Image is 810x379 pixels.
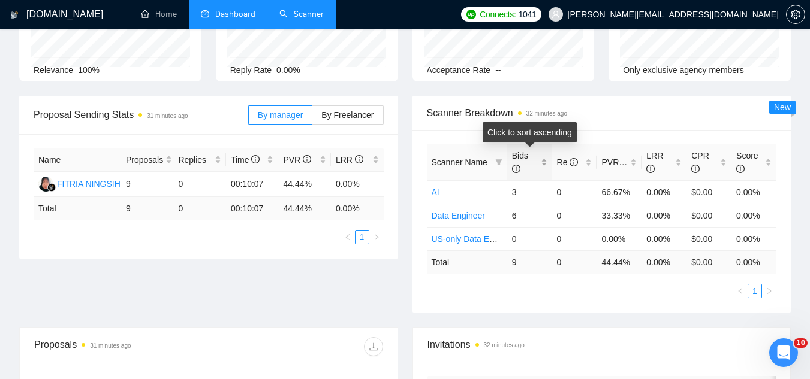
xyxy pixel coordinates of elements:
span: info-circle [691,165,700,173]
time: 31 minutes ago [90,342,131,349]
a: 1 [356,231,369,244]
a: searchScanner [279,9,324,19]
a: Data Engineer [432,211,486,220]
span: 10 [794,338,808,348]
button: right [762,284,776,298]
td: 3 [507,180,552,204]
span: info-circle [303,155,311,163]
td: 0.00% [642,204,686,227]
th: Name [34,148,121,172]
span: PVR [283,155,311,165]
span: filter [493,153,505,171]
span: Only exclusive agency members [623,65,744,75]
td: 0 [552,204,597,227]
span: info-circle [646,165,655,173]
td: 00:10:07 [226,197,279,220]
button: download [364,337,383,356]
td: 9 [507,250,552,274]
span: filter [495,159,502,166]
td: 0 [552,180,597,204]
img: FN [38,177,53,192]
span: left [344,234,351,241]
th: Replies [173,148,226,172]
span: CPR [691,151,709,174]
span: info-circle [570,158,578,166]
a: FNFITRIA NINGSIH [38,178,121,188]
td: 6 [507,204,552,227]
img: logo [10,5,19,25]
td: 0.00 % [331,197,384,220]
td: 0.00 % [642,250,686,274]
div: Proposals [34,337,209,356]
span: Scanner Breakdown [427,105,777,120]
li: 1 [748,284,762,298]
span: 100% [78,65,100,75]
img: upwork-logo.png [466,10,476,19]
a: AI [432,187,439,197]
span: info-circle [512,165,520,173]
li: Previous Page [733,284,748,298]
td: 44.44 % [278,197,331,220]
button: setting [786,5,805,24]
span: -- [495,65,501,75]
span: user [552,10,560,19]
span: 1041 [519,8,537,21]
span: setting [787,10,805,19]
span: right [373,234,380,241]
td: $0.00 [686,227,731,250]
td: 0.00% [731,227,776,250]
time: 32 minutes ago [526,110,567,117]
td: 0.00% [731,180,776,204]
span: Scanner Name [432,157,487,167]
td: 0 [552,250,597,274]
span: info-circle [736,165,745,173]
td: 44.44% [278,172,331,197]
span: PVR [601,157,630,167]
td: $0.00 [686,180,731,204]
a: setting [786,10,805,19]
span: Time [231,155,260,165]
td: Total [34,197,121,220]
span: info-circle [355,155,363,163]
span: Replies [178,153,212,166]
time: 32 minutes ago [484,342,525,348]
td: 0.00% [642,227,686,250]
a: US-only Data Engineer [432,234,517,244]
span: 0.00% [276,65,300,75]
a: homeHome [141,9,177,19]
span: left [737,287,744,295]
td: 0.00% [331,172,384,197]
td: 9 [121,197,174,220]
iframe: Intercom live chat [769,338,798,367]
td: $ 0.00 [686,250,731,274]
span: Bids [512,151,528,174]
a: 1 [748,284,761,298]
span: By Freelancer [321,110,374,120]
span: By manager [258,110,303,120]
span: dashboard [201,10,209,18]
span: LRR [646,151,663,174]
span: Proposal Sending Stats [34,107,248,122]
time: 31 minutes ago [147,113,188,119]
td: 0.00% [731,204,776,227]
button: left [341,230,355,244]
td: 0.00% [642,180,686,204]
td: 66.67% [597,180,642,204]
li: Next Page [369,230,384,244]
img: gigradar-bm.png [47,183,56,192]
td: 0.00% [597,227,642,250]
span: download [365,342,383,351]
span: Re [557,157,579,167]
td: 0.00 % [731,250,776,274]
div: FITRIA NINGSIH [57,177,121,190]
span: Dashboard [215,9,255,19]
td: 0 [552,227,597,250]
button: left [733,284,748,298]
td: 0 [507,227,552,250]
td: 44.44 % [597,250,642,274]
div: Click to sort ascending [483,122,577,142]
span: Connects: [480,8,516,21]
span: New [774,102,791,112]
span: Proposals [126,153,163,166]
th: Proposals [121,148,174,172]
